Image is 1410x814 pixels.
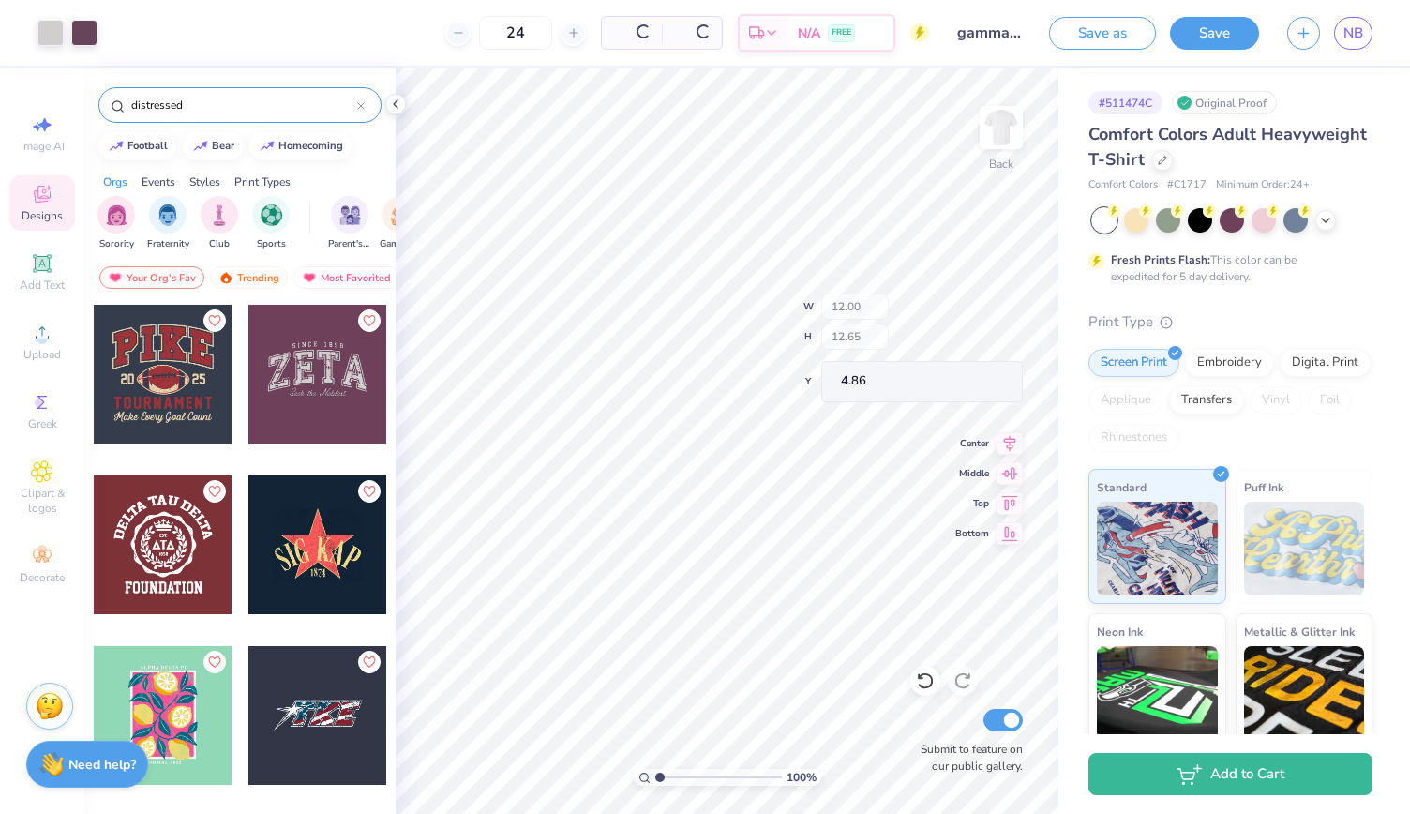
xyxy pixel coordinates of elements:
img: Metallic & Glitter Ink [1244,646,1365,740]
div: This color can be expedited for 5 day delivery. [1111,251,1342,285]
div: Orgs [103,173,127,190]
img: Neon Ink [1097,646,1218,740]
span: N/A [798,23,820,43]
img: Fraternity Image [157,204,178,226]
div: filter for Parent's Weekend [328,196,371,251]
span: Clipart & logos [9,486,75,516]
button: homecoming [249,132,352,160]
div: Embroidery [1185,349,1274,377]
span: Game Day [380,237,423,251]
div: filter for Sports [252,196,290,251]
button: Like [203,651,226,673]
button: Like [358,480,381,503]
img: Sports Image [261,204,282,226]
button: bear [183,132,243,160]
div: bear [212,141,234,151]
span: Club [209,237,230,251]
button: Add to Cart [1088,753,1372,795]
span: Center [955,437,989,450]
img: most_fav.gif [108,271,123,284]
div: # 511474C [1088,91,1162,114]
button: filter button [201,196,238,251]
div: Foil [1308,386,1352,415]
strong: Need help? [68,756,136,774]
strong: Fresh Prints Flash: [1111,252,1210,267]
img: Club Image [209,204,230,226]
img: trending.gif [218,271,233,284]
span: NB [1343,23,1363,44]
div: Print Type [1088,311,1372,333]
div: Trending [210,266,288,289]
span: Middle [955,467,989,480]
span: Standard [1097,477,1147,497]
span: Comfort Colors [1088,177,1158,193]
div: filter for Club [201,196,238,251]
span: Bottom [955,527,989,540]
button: filter button [380,196,423,251]
button: filter button [147,196,189,251]
span: Greek [28,416,57,431]
span: Designs [22,208,63,223]
div: Styles [189,173,220,190]
button: filter button [97,196,135,251]
span: Metallic & Glitter Ink [1244,622,1355,641]
span: Comfort Colors Adult Heavyweight T-Shirt [1088,123,1367,171]
div: Most Favorited [293,266,399,289]
div: Applique [1088,386,1163,415]
span: Top [955,497,989,510]
span: 100 % [787,769,817,786]
input: Untitled Design [943,14,1035,52]
div: Transfers [1169,386,1244,415]
img: Puff Ink [1244,502,1365,595]
span: Decorate [20,570,65,585]
img: trend_line.gif [109,141,124,152]
span: Puff Ink [1244,477,1283,497]
button: Like [358,651,381,673]
span: Sports [257,237,286,251]
div: Print Types [234,173,291,190]
button: Like [203,480,226,503]
img: Game Day Image [391,204,412,226]
span: Upload [23,347,61,362]
span: Parent's Weekend [328,237,371,251]
img: most_fav.gif [302,271,317,284]
img: Sorority Image [106,204,127,226]
span: FREE [832,26,851,39]
button: filter button [328,196,371,251]
label: Submit to feature on our public gallery. [910,741,1023,775]
div: Your Org's Fav [99,266,204,289]
img: Parent's Weekend Image [339,204,361,226]
a: NB [1334,17,1372,50]
div: Events [142,173,175,190]
div: Screen Print [1088,349,1179,377]
img: trend_line.gif [193,141,208,152]
img: trend_line.gif [260,141,275,152]
div: Rhinestones [1088,424,1179,452]
div: filter for Fraternity [147,196,189,251]
button: filter button [252,196,290,251]
span: Sorority [99,237,134,251]
span: Image AI [21,139,65,154]
button: Like [358,309,381,332]
img: Standard [1097,502,1218,595]
div: football [127,141,168,151]
div: Original Proof [1172,91,1277,114]
span: Fraternity [147,237,189,251]
span: # C1717 [1167,177,1207,193]
img: Back [982,109,1020,146]
button: Like [203,309,226,332]
span: Minimum Order: 24 + [1216,177,1310,193]
button: Save as [1049,17,1156,50]
div: homecoming [278,141,343,151]
span: Add Text [20,278,65,293]
button: Save [1170,17,1259,50]
input: Try "Alpha" [129,96,357,114]
div: Digital Print [1280,349,1371,377]
div: filter for Game Day [380,196,423,251]
span: Neon Ink [1097,622,1143,641]
div: filter for Sorority [97,196,135,251]
input: – – [479,16,552,50]
button: football [98,132,176,160]
div: Back [989,156,1013,173]
div: Vinyl [1250,386,1302,415]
